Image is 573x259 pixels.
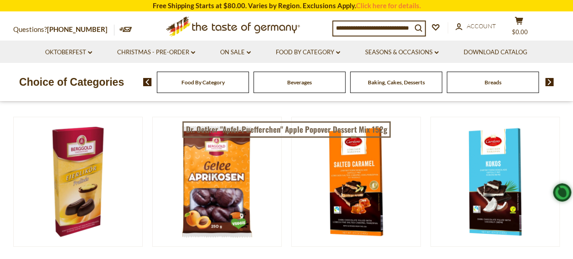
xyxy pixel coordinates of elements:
[117,47,195,57] a: Christmas - PRE-ORDER
[45,47,92,57] a: Oktoberfest
[455,21,496,31] a: Account
[368,79,425,86] a: Baking, Cakes, Desserts
[181,79,225,86] a: Food By Category
[365,47,439,57] a: Seasons & Occasions
[545,78,554,86] img: next arrow
[276,47,340,57] a: Food By Category
[14,117,143,246] img: Berggold Eggnog Liquor Pralines, 100g
[220,47,251,57] a: On Sale
[287,79,312,86] a: Beverages
[182,121,391,138] a: Dr. Oetker "Apfel-Puefferchen" Apple Popover Dessert Mix 152g
[467,22,496,30] span: Account
[356,1,421,10] a: Click here for details.
[485,79,501,86] a: Breads
[512,28,528,36] span: $0.00
[47,25,108,33] a: [PHONE_NUMBER]
[153,117,282,246] img: Berggold Chocolate Apricot Jelly Pralines, 300g
[143,78,152,86] img: previous arrow
[431,117,560,246] img: Carstens Luebecker Dark Chocolate and Coconut, 4.9 oz
[292,117,421,246] img: Carstens Luebecker Marzipan Bars with Dark Chocolate and Salted Caramel, 4.9 oz
[464,47,527,57] a: Download Catalog
[13,24,114,36] p: Questions?
[506,16,533,39] button: $0.00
